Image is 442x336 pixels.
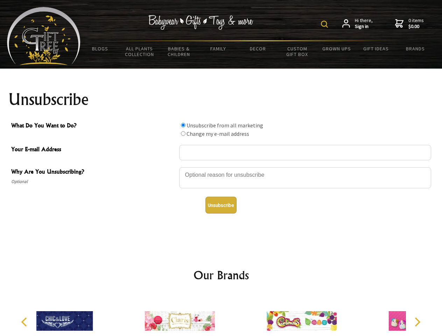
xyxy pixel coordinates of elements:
[355,17,373,30] span: Hi there,
[11,177,176,186] span: Optional
[187,130,249,137] label: Change my e-mail address
[148,15,253,30] img: Babywear - Gifts - Toys & more
[278,41,317,62] a: Custom Gift Box
[181,123,185,127] input: What Do You Want to Do?
[408,17,424,30] span: 0 items
[356,41,396,56] a: Gift Ideas
[408,23,424,30] strong: $0.00
[7,7,80,65] img: Babyware - Gifts - Toys and more...
[342,17,373,30] a: Hi there,Sign in
[8,91,434,108] h1: Unsubscribe
[396,41,435,56] a: Brands
[395,17,424,30] a: 0 items$0.00
[11,167,176,177] span: Why Are You Unsubscribing?
[187,122,263,129] label: Unsubscribe from all marketing
[11,145,176,155] span: Your E-mail Address
[80,41,120,56] a: BLOGS
[11,121,176,131] span: What Do You Want to Do?
[238,41,278,56] a: Decor
[181,131,185,136] input: What Do You Want to Do?
[355,23,373,30] strong: Sign in
[120,41,160,62] a: All Plants Collection
[179,167,431,188] textarea: Why Are You Unsubscribing?
[179,145,431,160] input: Your E-mail Address
[14,267,428,283] h2: Our Brands
[321,21,328,28] img: product search
[409,314,425,330] button: Next
[205,197,237,213] button: Unsubscribe
[17,314,33,330] button: Previous
[199,41,238,56] a: Family
[159,41,199,62] a: Babies & Children
[317,41,356,56] a: Grown Ups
